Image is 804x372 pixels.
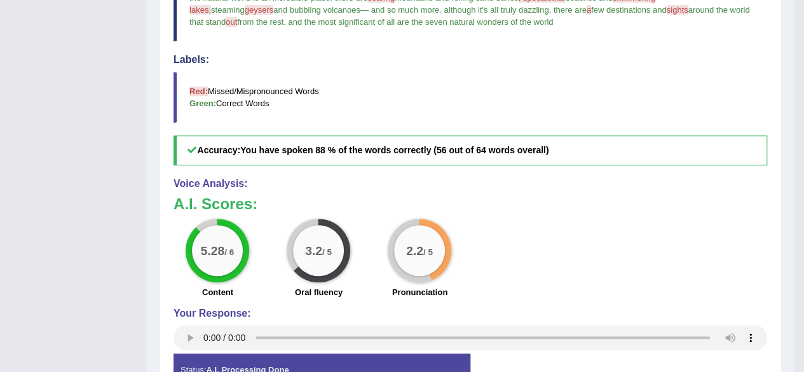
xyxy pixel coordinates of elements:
[548,5,551,15] span: ,
[444,5,548,15] span: although it's all truly dazzling
[240,145,548,155] b: You have spoken 88 % of the words correctly (56 out of 64 words overall)
[226,17,237,27] span: out
[189,99,216,108] b: Green:
[211,5,245,15] span: steaming
[371,5,439,15] span: and so much more
[245,5,274,15] span: geysers
[392,286,447,298] label: Pronunciation
[225,247,235,257] small: / 6
[667,5,688,15] span: sights
[273,5,360,15] span: and bubbling volcanoes
[591,5,667,15] span: few destinations and
[189,86,208,96] b: Red:
[189,5,211,15] span: lakes,
[237,17,283,27] span: from the rest
[554,5,587,15] span: there are
[174,54,767,65] h4: Labels:
[174,135,767,165] h5: Accuracy:
[306,244,323,258] big: 3.2
[174,195,257,212] b: A.I. Scores:
[201,244,224,258] big: 5.28
[423,247,433,257] small: / 5
[283,17,286,27] span: .
[439,5,442,15] span: .
[174,72,767,123] blockquote: Missed/Mispronounced Words Correct Words
[407,244,424,258] big: 2.2
[360,5,369,15] span: —
[322,247,332,257] small: / 5
[288,17,553,27] span: and the most significant of all are the seven natural wonders of the world
[587,5,591,15] span: a
[202,286,233,298] label: Content
[295,286,343,298] label: Oral fluency
[174,178,767,189] h4: Voice Analysis:
[174,308,767,319] h4: Your Response:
